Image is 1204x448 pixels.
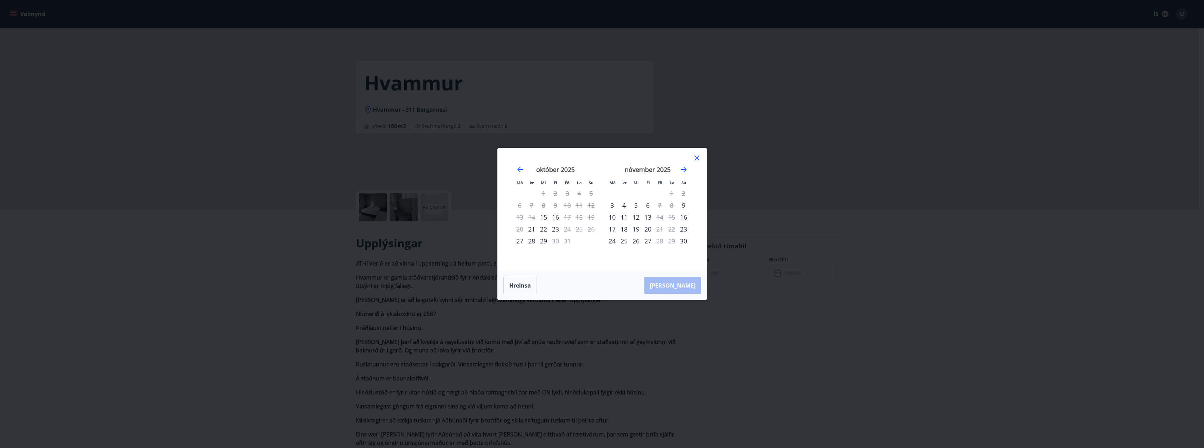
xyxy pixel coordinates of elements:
[680,165,688,174] div: Move forward to switch to the next month.
[606,211,618,223] td: Choose mánudagur, 10. nóvember 2025 as your check-in date. It’s available.
[538,223,549,235] td: Choose miðvikudagur, 22. október 2025 as your check-in date. It’s available.
[630,211,642,223] td: Choose miðvikudagur, 12. nóvember 2025 as your check-in date. It’s available.
[666,223,678,235] td: Not available. laugardagur, 22. nóvember 2025
[606,235,618,247] div: 24
[573,223,585,235] td: Not available. laugardagur, 25. október 2025
[517,180,523,185] small: Má
[561,223,573,235] td: Not available. föstudagur, 24. október 2025
[577,180,582,185] small: La
[654,211,666,223] td: Not available. föstudagur, 14. nóvember 2025
[618,223,630,235] div: 18
[514,211,526,223] td: Not available. mánudagur, 13. október 2025
[618,235,630,247] td: Choose þriðjudagur, 25. nóvember 2025 as your check-in date. It’s available.
[561,211,573,223] td: Not available. föstudagur, 17. október 2025
[561,187,573,199] td: Not available. föstudagur, 3. október 2025
[618,235,630,247] div: 25
[538,235,549,247] td: Choose miðvikudagur, 29. október 2025 as your check-in date. It’s available.
[658,180,662,185] small: Fö
[514,223,526,235] td: Not available. mánudagur, 20. október 2025
[625,165,671,174] strong: nóvember 2025
[606,223,618,235] td: Choose mánudagur, 17. nóvember 2025 as your check-in date. It’s available.
[561,211,573,223] div: Aðeins útritun í boði
[678,235,689,247] td: Choose sunnudagur, 30. nóvember 2025 as your check-in date. It’s available.
[654,223,666,235] div: Aðeins útritun í boði
[514,235,526,247] td: Choose mánudagur, 27. október 2025 as your check-in date. It’s available.
[541,180,546,185] small: Mi
[618,199,630,211] div: 4
[670,180,674,185] small: La
[526,235,538,247] div: 28
[526,235,538,247] td: Choose þriðjudagur, 28. október 2025 as your check-in date. It’s available.
[554,180,557,185] small: Fi
[666,235,678,247] td: Not available. laugardagur, 29. nóvember 2025
[514,199,526,211] td: Not available. mánudagur, 6. október 2025
[630,235,642,247] div: 26
[585,187,597,199] td: Not available. sunnudagur, 5. október 2025
[678,235,689,247] div: Aðeins innritun í boði
[654,235,666,247] div: Aðeins útritun í boði
[678,199,689,211] td: Choose sunnudagur, 9. nóvember 2025 as your check-in date. It’s available.
[514,235,526,247] div: Aðeins innritun í boði
[630,199,642,211] div: 5
[678,223,689,235] div: Aðeins innritun í boði
[678,211,689,223] td: Choose sunnudagur, 16. nóvember 2025 as your check-in date. It’s available.
[666,199,678,211] td: Not available. laugardagur, 8. nóvember 2025
[536,165,575,174] strong: október 2025
[618,211,630,223] td: Choose þriðjudagur, 11. nóvember 2025 as your check-in date. It’s available.
[630,211,642,223] div: 12
[642,235,654,247] td: Choose fimmtudagur, 27. nóvember 2025 as your check-in date. It’s available.
[538,235,549,247] div: 29
[589,180,594,185] small: Su
[622,180,626,185] small: Þr
[678,211,689,223] div: Aðeins innritun í boði
[573,199,585,211] td: Not available. laugardagur, 11. október 2025
[678,223,689,235] td: Choose sunnudagur, 23. nóvember 2025 as your check-in date. It’s available.
[526,223,538,235] td: Choose þriðjudagur, 21. október 2025 as your check-in date. It’s available.
[642,223,654,235] div: 20
[654,199,666,211] td: Not available. föstudagur, 7. nóvember 2025
[666,211,678,223] td: Not available. laugardagur, 15. nóvember 2025
[516,165,524,174] div: Move backward to switch to the previous month.
[538,199,549,211] td: Not available. miðvikudagur, 8. október 2025
[549,187,561,199] td: Not available. fimmtudagur, 2. október 2025
[538,187,549,199] td: Not available. miðvikudagur, 1. október 2025
[538,211,549,223] td: Choose miðvikudagur, 15. október 2025 as your check-in date. It’s available.
[633,180,639,185] small: Mi
[538,211,549,223] div: Aðeins innritun í boði
[606,199,618,211] div: Aðeins innritun í boði
[654,223,666,235] td: Not available. föstudagur, 21. nóvember 2025
[561,235,573,247] td: Not available. föstudagur, 31. október 2025
[606,199,618,211] td: Choose mánudagur, 3. nóvember 2025 as your check-in date. It’s available.
[609,180,616,185] small: Má
[654,235,666,247] td: Not available. föstudagur, 28. nóvember 2025
[654,211,666,223] div: Aðeins útritun í boði
[630,199,642,211] td: Choose miðvikudagur, 5. nóvember 2025 as your check-in date. It’s available.
[561,199,573,211] td: Not available. föstudagur, 10. október 2025
[630,223,642,235] td: Choose miðvikudagur, 19. nóvember 2025 as your check-in date. It’s available.
[585,223,597,235] td: Not available. sunnudagur, 26. október 2025
[538,223,549,235] div: 22
[606,223,618,235] div: 17
[573,211,585,223] td: Not available. laugardagur, 18. október 2025
[549,235,561,247] div: Aðeins útritun í boði
[630,223,642,235] div: 19
[646,180,650,185] small: Fi
[666,187,678,199] td: Not available. laugardagur, 1. nóvember 2025
[618,211,630,223] div: 11
[681,180,686,185] small: Su
[642,235,654,247] div: 27
[526,223,538,235] div: Aðeins innritun í boði
[642,211,654,223] div: 13
[618,199,630,211] td: Choose þriðjudagur, 4. nóvember 2025 as your check-in date. It’s available.
[618,223,630,235] td: Choose þriðjudagur, 18. nóvember 2025 as your check-in date. It’s available.
[549,211,561,223] td: Choose fimmtudagur, 16. október 2025 as your check-in date. It’s available.
[565,180,569,185] small: Fö
[678,199,689,211] div: Aðeins innritun í boði
[585,199,597,211] td: Not available. sunnudagur, 12. október 2025
[526,211,538,223] td: Not available. þriðjudagur, 14. október 2025
[606,211,618,223] div: 10
[549,223,561,235] td: Choose fimmtudagur, 23. október 2025 as your check-in date. It’s available.
[654,199,666,211] div: Aðeins útritun í boði
[606,235,618,247] td: Choose mánudagur, 24. nóvember 2025 as your check-in date. It’s available.
[630,235,642,247] td: Choose miðvikudagur, 26. nóvember 2025 as your check-in date. It’s available.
